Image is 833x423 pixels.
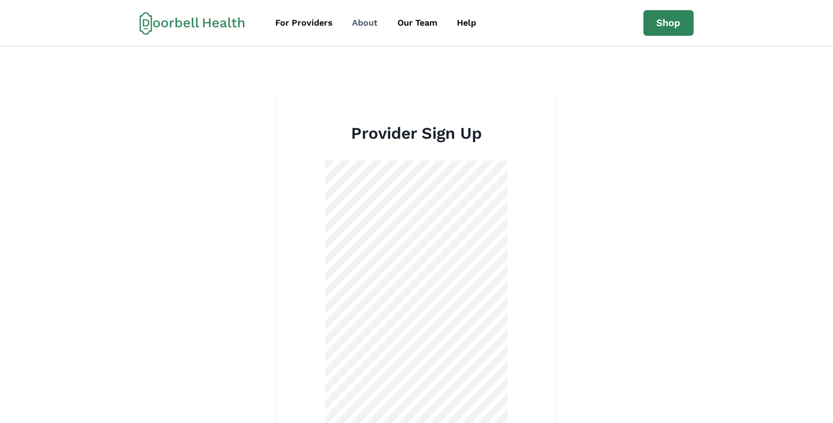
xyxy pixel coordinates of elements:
[267,12,341,34] a: For Providers
[325,124,508,143] h2: Provider Sign Up
[643,10,693,36] a: Shop
[352,16,378,29] div: About
[343,12,386,34] a: About
[275,16,333,29] div: For Providers
[448,12,485,34] a: Help
[457,16,476,29] div: Help
[389,12,446,34] a: Our Team
[397,16,438,29] div: Our Team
